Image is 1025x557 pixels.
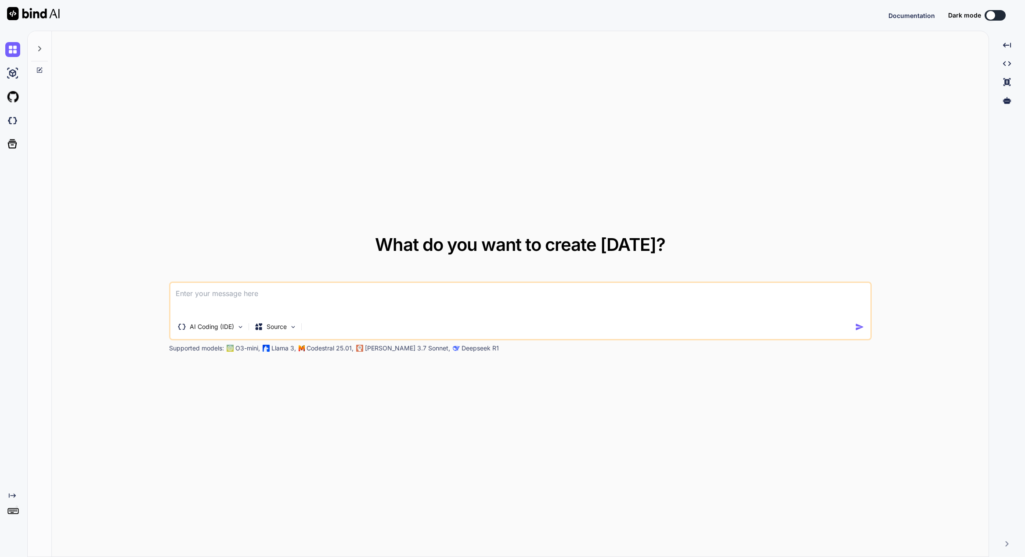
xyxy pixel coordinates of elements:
[235,344,260,353] p: O3-mini,
[453,345,460,352] img: claude
[267,322,287,331] p: Source
[307,344,354,353] p: Codestral 25.01,
[190,322,234,331] p: AI Coding (IDE)
[365,344,450,353] p: [PERSON_NAME] 3.7 Sonnet,
[888,12,935,19] span: Documentation
[237,323,244,331] img: Pick Tools
[888,11,935,20] button: Documentation
[169,344,224,353] p: Supported models:
[462,344,499,353] p: Deepseek R1
[5,89,20,104] img: githubLight
[263,345,270,352] img: Llama2
[7,7,60,20] img: Bind AI
[5,66,20,81] img: ai-studio
[5,113,20,128] img: darkCloudIdeIcon
[271,344,296,353] p: Llama 3,
[948,11,981,20] span: Dark mode
[375,234,665,255] span: What do you want to create [DATE]?
[5,42,20,57] img: chat
[299,345,305,351] img: Mistral-AI
[855,322,864,332] img: icon
[227,345,234,352] img: GPT-4
[289,323,297,331] img: Pick Models
[356,345,363,352] img: claude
